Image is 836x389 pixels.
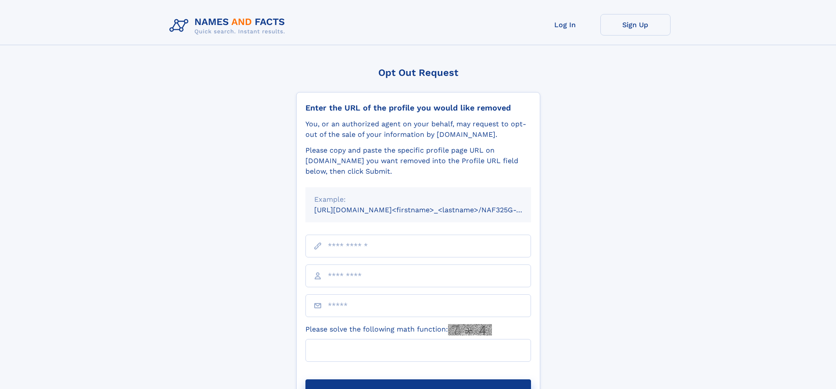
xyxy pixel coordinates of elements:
[166,14,292,38] img: Logo Names and Facts
[305,145,531,177] div: Please copy and paste the specific profile page URL on [DOMAIN_NAME] you want removed into the Pr...
[305,103,531,113] div: Enter the URL of the profile you would like removed
[600,14,671,36] a: Sign Up
[305,324,492,335] label: Please solve the following math function:
[530,14,600,36] a: Log In
[314,206,548,214] small: [URL][DOMAIN_NAME]<firstname>_<lastname>/NAF325G-xxxxxxxx
[296,67,540,78] div: Opt Out Request
[314,194,522,205] div: Example:
[305,119,531,140] div: You, or an authorized agent on your behalf, may request to opt-out of the sale of your informatio...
